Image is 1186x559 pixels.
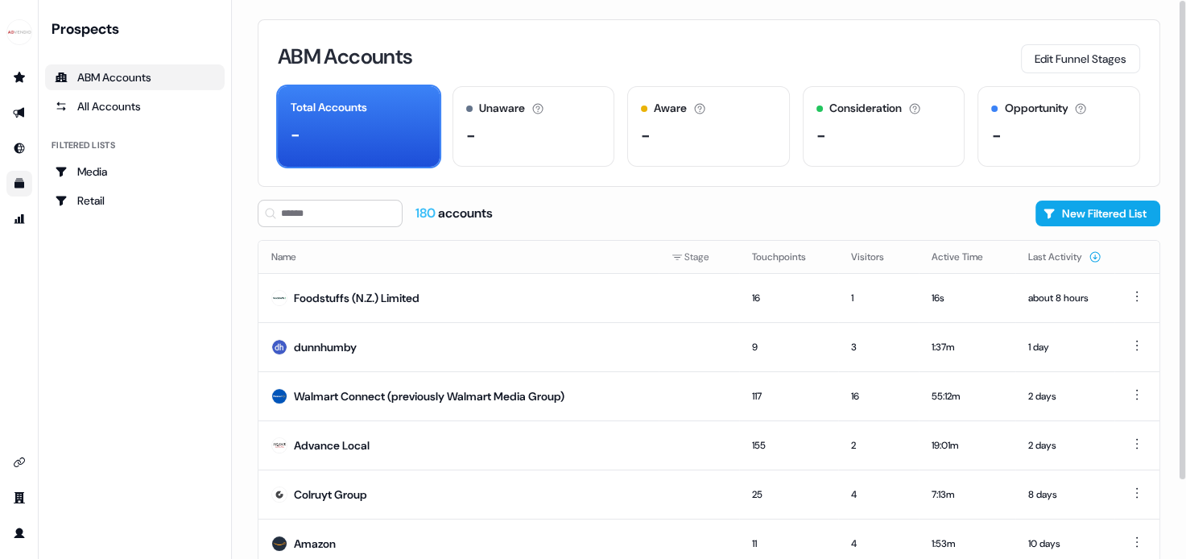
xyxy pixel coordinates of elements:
div: Prospects [52,19,225,39]
div: 16s [932,290,1002,306]
th: Name [258,241,659,273]
div: - [816,123,826,147]
div: Aware [654,100,687,117]
div: 1:53m [932,536,1002,552]
button: Active Time [932,242,1002,271]
div: - [466,123,476,147]
div: Retail [55,193,215,209]
a: Go to outbound experience [6,100,32,126]
div: 4 [851,536,906,552]
div: 16 [752,290,825,306]
div: Filtered lists [52,139,115,152]
div: Media [55,164,215,180]
a: Go to integrations [6,449,32,475]
div: 117 [752,388,825,404]
div: 19:01m [932,437,1002,453]
a: Go to team [6,485,32,511]
div: 155 [752,437,825,453]
div: 10 days [1028,536,1101,552]
div: ABM Accounts [55,69,215,85]
div: 1 day [1028,339,1101,355]
div: All Accounts [55,98,215,114]
a: Go to prospects [6,64,32,90]
a: Go to profile [6,520,32,546]
div: 2 [851,437,906,453]
div: 25 [752,487,825,503]
a: Go to Retail [45,188,225,213]
div: Foodstuffs (N.Z.) Limited [294,290,419,306]
div: Advance Local [294,437,370,453]
button: Last Activity [1028,242,1101,271]
div: Colruyt Group [294,487,367,503]
div: accounts [415,205,493,222]
h3: ABM Accounts [278,46,412,67]
div: 2 days [1028,388,1101,404]
div: 1 [851,290,906,306]
div: - [641,123,651,147]
span: 180 [415,205,438,222]
a: Go to Inbound [6,135,32,161]
button: Touchpoints [752,242,825,271]
a: All accounts [45,93,225,119]
button: New Filtered List [1035,201,1160,226]
div: dunnhumby [294,339,357,355]
div: Stage [672,249,726,265]
div: - [291,122,300,147]
div: 7:13m [932,487,1002,503]
div: 11 [752,536,825,552]
a: Go to attribution [6,206,32,232]
button: Edit Funnel Stages [1021,44,1140,73]
div: Opportunity [1004,100,1068,117]
div: 16 [851,388,906,404]
div: Total Accounts [291,99,367,116]
a: Go to templates [6,171,32,197]
div: Consideration [829,100,902,117]
div: 2 days [1028,437,1101,453]
div: Amazon [294,536,336,552]
div: 3 [851,339,906,355]
button: Visitors [851,242,903,271]
div: 55:12m [932,388,1002,404]
div: Unaware [479,100,525,117]
a: Go to Media [45,159,225,184]
div: 9 [752,339,825,355]
a: ABM Accounts [45,64,225,90]
div: 1:37m [932,339,1002,355]
div: - [991,123,1001,147]
div: about 8 hours [1028,290,1101,306]
div: Walmart Connect (previously Walmart Media Group) [294,388,564,404]
div: 8 days [1028,487,1101,503]
div: 4 [851,487,906,503]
